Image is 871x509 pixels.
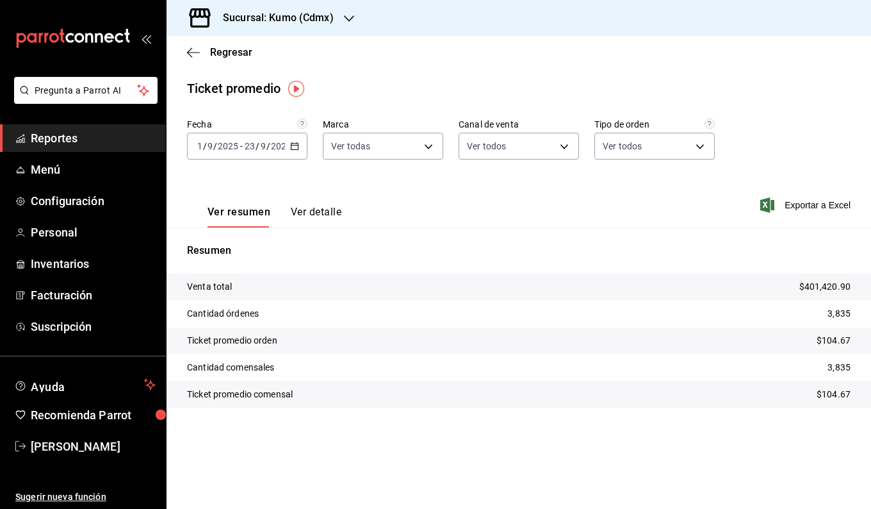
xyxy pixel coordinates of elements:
div: navigation tabs [208,206,341,228]
p: $104.67 [817,334,851,347]
button: Ver detalle [291,206,341,228]
svg: Todas las órdenes contabilizan 1 comensal a excepción de órdenes de mesa con comensales obligator... [704,119,715,129]
span: / [213,141,217,151]
label: Canal de venta [459,120,579,129]
span: Inventarios [31,255,156,272]
span: Ayuda [31,377,139,392]
p: Resumen [187,243,851,258]
span: Facturación [31,287,156,304]
span: Personal [31,224,156,241]
p: Cantidad órdenes [187,307,259,321]
span: Menú [31,161,156,178]
input: ---- [217,141,239,151]
p: Venta total [187,280,232,294]
p: $104.67 [817,388,851,401]
span: Reportes [31,129,156,147]
button: Pregunta a Parrot AI [14,77,158,104]
button: Exportar a Excel [763,197,851,213]
svg: Información delimitada a máximo 62 días. [297,119,307,129]
p: Ticket promedio orden [187,334,277,347]
span: Ver todas [331,140,370,153]
span: Pregunta a Parrot AI [35,84,138,97]
span: Sugerir nueva función [15,490,156,504]
input: ---- [270,141,292,151]
button: Regresar [187,46,252,58]
h3: Sucursal: Kumo (Cdmx) [213,10,334,26]
label: Tipo de orden [594,120,715,129]
label: Marca [323,120,443,129]
span: Ver todos [603,140,642,153]
span: Suscripción [31,318,156,335]
span: [PERSON_NAME] [31,438,156,455]
p: 3,835 [827,307,851,321]
span: / [256,141,259,151]
span: Regresar [210,46,252,58]
span: Recomienda Parrot [31,406,156,424]
p: 3,835 [827,361,851,374]
span: / [266,141,270,151]
button: Ver resumen [208,206,270,228]
div: Ticket promedio [187,79,281,98]
a: Pregunta a Parrot AI [9,93,158,106]
span: Ver todos [467,140,506,153]
img: Tooltip marker [288,81,304,97]
input: -- [260,141,266,151]
input: -- [197,141,203,151]
input: -- [207,141,213,151]
span: - [240,141,243,151]
label: Fecha [187,120,307,129]
p: Cantidad comensales [187,361,275,374]
input: -- [244,141,256,151]
button: open_drawer_menu [141,33,151,44]
span: / [203,141,207,151]
p: $401,420.90 [799,280,851,294]
span: Configuración [31,192,156,210]
p: Ticket promedio comensal [187,388,293,401]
